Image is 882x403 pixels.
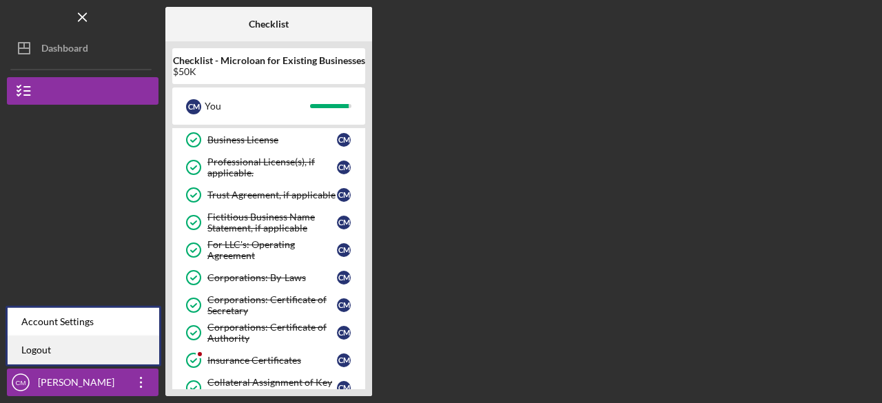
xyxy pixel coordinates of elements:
[337,161,351,174] div: C M
[16,379,26,386] text: CM
[179,291,358,319] a: Corporations: Certificate of SecretaryCM
[207,272,337,283] div: Corporations: By-Laws
[186,99,201,114] div: C M
[179,154,358,181] a: Professional License(s), if applicable.CM
[337,271,351,285] div: C M
[179,126,358,154] a: Business LicenseCM
[337,243,351,257] div: C M
[34,369,124,400] div: [PERSON_NAME]
[179,209,358,236] a: Fictitious Business Name Statement, if applicableCM
[337,188,351,202] div: C M
[205,94,310,118] div: You
[207,377,337,399] div: Collateral Assignment of Key Person Life Insurance
[337,381,351,395] div: C M
[179,347,358,374] a: Insurance CertificatesCM
[337,216,351,229] div: C M
[207,355,337,366] div: Insurance Certificates
[337,353,351,367] div: C M
[207,239,337,261] div: For LLC's: Operating Agreement
[179,181,358,209] a: Trust Agreement, if applicableCM
[8,308,159,336] div: Account Settings
[207,322,337,344] div: Corporations: Certificate of Authority
[207,294,337,316] div: Corporations: Certificate of Secretary
[337,326,351,340] div: C M
[179,374,358,402] a: Collateral Assignment of Key Person Life InsuranceCM
[179,236,358,264] a: For LLC's: Operating AgreementCM
[179,319,358,347] a: Corporations: Certificate of AuthorityCM
[207,211,337,234] div: Fictitious Business Name Statement, if applicable
[179,264,358,291] a: Corporations: By-LawsCM
[41,34,88,65] div: Dashboard
[207,134,337,145] div: Business License
[337,298,351,312] div: C M
[207,189,337,200] div: Trust Agreement, if applicable
[7,34,158,62] button: Dashboard
[7,369,158,396] button: CM[PERSON_NAME]
[173,55,365,66] b: Checklist - Microloan for Existing Businesses
[8,336,159,364] a: Logout
[337,133,351,147] div: C M
[249,19,289,30] b: Checklist
[173,66,365,77] div: $50K
[207,156,337,178] div: Professional License(s), if applicable.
